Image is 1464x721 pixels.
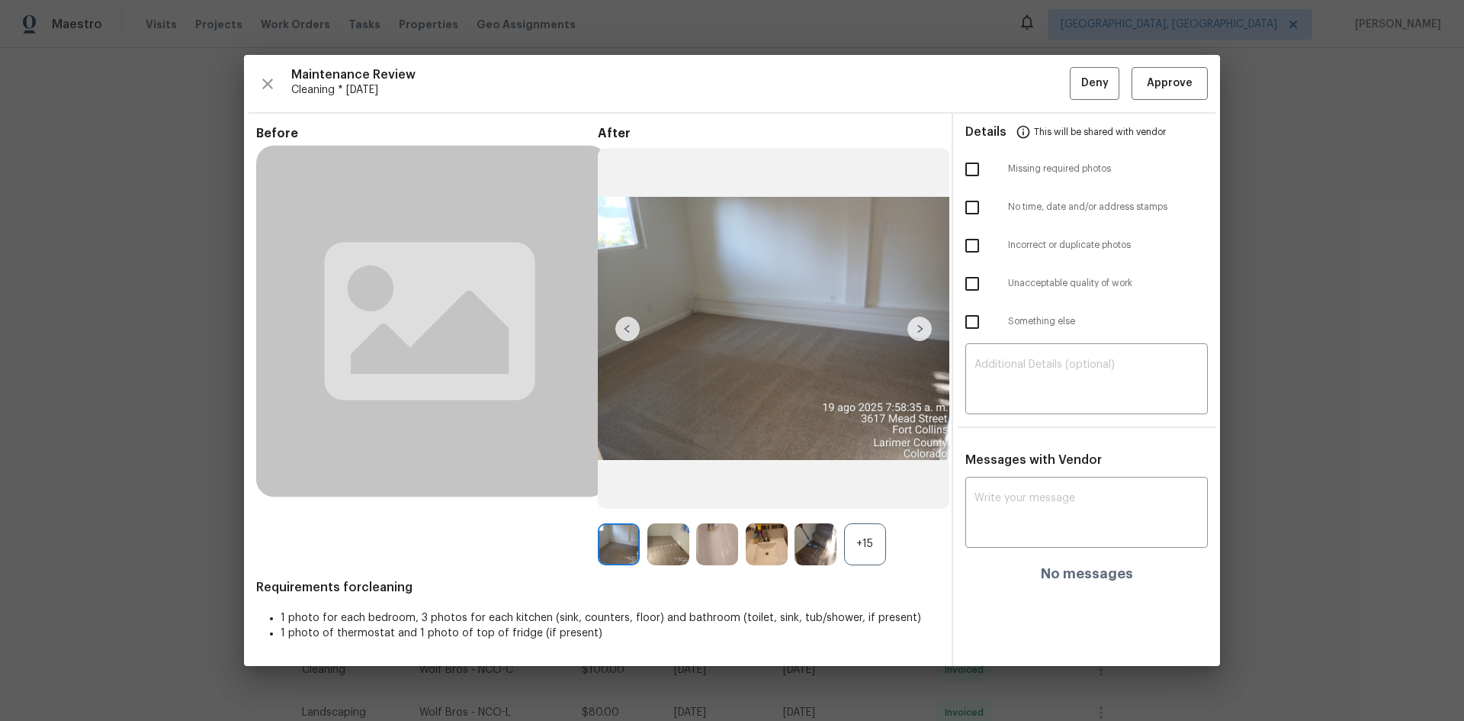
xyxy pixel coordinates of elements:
[953,303,1220,341] div: Something else
[965,114,1006,150] span: Details
[281,626,939,641] li: 1 photo of thermostat and 1 photo of top of fridge (if present)
[1008,239,1208,252] span: Incorrect or duplicate photos
[1008,201,1208,214] span: No time, date and/or address stamps
[1147,74,1193,93] span: Approve
[615,317,640,341] img: left-chevron-button-url
[953,150,1220,188] div: Missing required photos
[291,67,1070,82] span: Maintenance Review
[844,523,886,565] div: +15
[1132,67,1208,100] button: Approve
[907,317,932,341] img: right-chevron-button-url
[953,188,1220,227] div: No time, date and/or address stamps
[281,610,939,626] li: 1 photo for each bedroom, 3 photos for each kitchen (sink, counters, floor) and bathroom (toilet,...
[291,82,1070,98] span: Cleaning * [DATE]
[953,227,1220,265] div: Incorrect or duplicate photos
[965,454,1102,466] span: Messages with Vendor
[1008,315,1208,328] span: Something else
[1008,277,1208,290] span: Unacceptable quality of work
[1070,67,1119,100] button: Deny
[256,580,939,595] span: Requirements for cleaning
[1008,163,1208,175] span: Missing required photos
[256,126,598,141] span: Before
[1081,74,1109,93] span: Deny
[953,265,1220,303] div: Unacceptable quality of work
[598,126,939,141] span: After
[1041,566,1133,581] h4: No messages
[1034,114,1166,150] span: This will be shared with vendor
